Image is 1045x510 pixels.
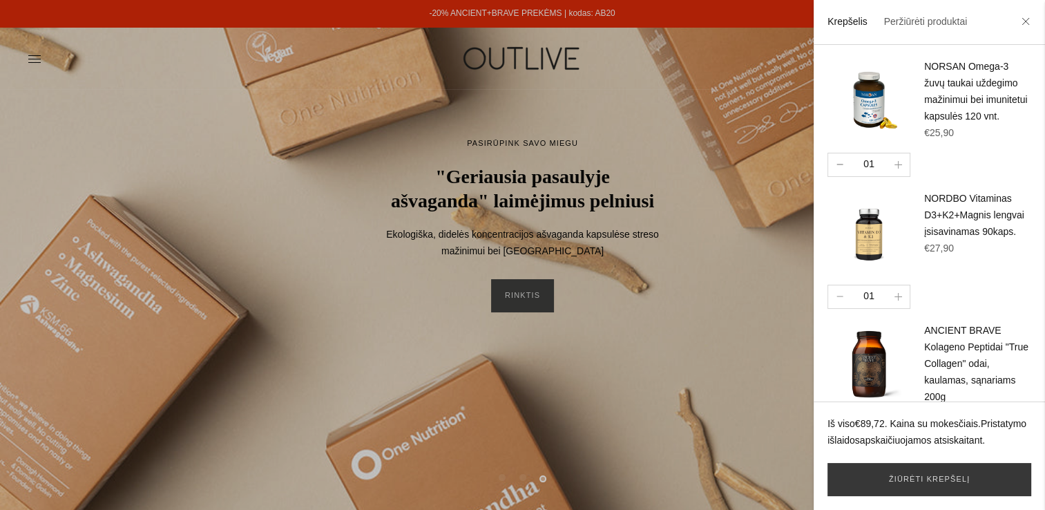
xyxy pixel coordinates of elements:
a: Pristatymo išlaidos [827,418,1026,446]
a: NORSAN Omega-3 žuvų taukai uždegimo mažinimui bei imunitetui kapsulės 120 vnt. [924,61,1027,122]
span: €27,90 [924,243,954,254]
img: nordbo-vitd3-k2-magnis--outlive_2_200x.png [827,191,910,274]
div: 01 [858,158,880,172]
div: 01 [858,290,880,304]
a: Žiūrėti krepšelį [827,463,1031,496]
img: TrueCollagen_Front_200x.png [827,323,910,406]
a: Krepšelis [827,16,867,27]
span: €89,72 [855,418,885,429]
a: NORDBO Vitaminas D3+K2+Magnis lengvai įsisavinamas 90kaps. [924,193,1024,237]
img: NORSAN-Omega-3-Capsules-outlive_1_200x.png [827,59,910,142]
p: Iš viso . Kaina su mokesčiais. apskaičiuojamos atsiskaitant. [827,416,1031,449]
a: ANCIENT BRAVE Kolageno Peptidai "True Collagen" odai, kaulamas, sąnariams 200g [924,325,1028,402]
a: Peržiūrėti produktai [883,16,967,27]
span: €25,90 [924,127,954,138]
